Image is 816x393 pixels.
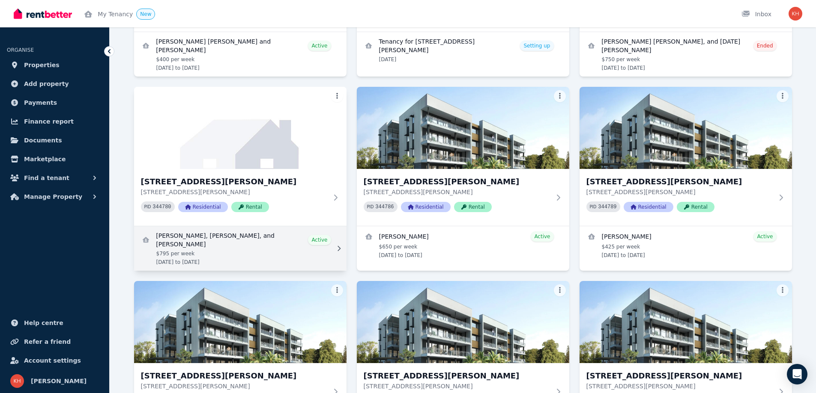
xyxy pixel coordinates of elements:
span: Residential [401,202,451,212]
a: View details for Dominique Batenga [357,226,569,264]
h3: [STREET_ADDRESS][PERSON_NAME] [141,370,328,382]
button: More options [331,90,343,102]
a: View details for Arthur John Wilkinson and Maria Sol Abo Baruzze [134,32,347,77]
button: Manage Property [7,188,102,205]
a: Add property [7,75,102,92]
span: New [140,11,151,17]
a: View details for Tenancy for 2/26 Arthur Street, Coffs Harbour [357,32,569,68]
button: More options [777,90,789,102]
a: Help centre [7,314,102,331]
span: Properties [24,60,60,70]
a: View details for Joy Lee [580,226,792,264]
a: Marketplace [7,151,102,168]
p: [STREET_ADDRESS][PERSON_NAME] [586,382,773,390]
a: Documents [7,132,102,149]
p: [STREET_ADDRESS][PERSON_NAME] [586,188,773,196]
img: 5/26 Arthur Street, Coffs Harbour [357,87,569,169]
h3: [STREET_ADDRESS][PERSON_NAME] [364,370,550,382]
h3: [STREET_ADDRESS][PERSON_NAME] [586,176,773,188]
span: Payments [24,98,57,108]
span: Rental [454,202,492,212]
span: Finance report [24,116,74,127]
h3: [STREET_ADDRESS][PERSON_NAME] [141,176,328,188]
button: Find a tenant [7,169,102,186]
button: More options [554,284,566,296]
a: 4/26 Arthur Street, Coffs Harbour[STREET_ADDRESS][PERSON_NAME][STREET_ADDRESS][PERSON_NAME]PID 34... [134,87,347,226]
span: Refer a friend [24,337,71,347]
p: [STREET_ADDRESS][PERSON_NAME] [141,188,328,196]
div: Open Intercom Messenger [787,364,807,384]
span: Rental [677,202,714,212]
span: ORGANISE [7,47,34,53]
span: Find a tenant [24,173,69,183]
img: 4/26 Arthur Street, Coffs Harbour [134,87,347,169]
h3: [STREET_ADDRESS][PERSON_NAME] [364,176,550,188]
small: PID [590,204,597,209]
span: Account settings [24,355,81,366]
h3: [STREET_ADDRESS][PERSON_NAME] [586,370,773,382]
p: [STREET_ADDRESS][PERSON_NAME] [364,188,550,196]
p: [STREET_ADDRESS][PERSON_NAME] [364,382,550,390]
span: Help centre [24,318,63,328]
span: Residential [624,202,673,212]
a: 6/26 Arthur Street, Coffs Harbour[STREET_ADDRESS][PERSON_NAME][STREET_ADDRESS][PERSON_NAME]PID 34... [580,87,792,226]
a: View details for Joan Marie Abordo, Raquel Carandang, and Mary France Sinogbuhan [134,226,347,271]
img: 9/26 Arthur Street, Coffs Harbour [580,281,792,363]
span: Manage Property [24,192,82,202]
code: 344786 [375,204,394,210]
img: Karen Hickey [10,374,24,388]
button: More options [331,284,343,296]
a: Finance report [7,113,102,130]
a: Account settings [7,352,102,369]
img: RentBetter [14,7,72,20]
img: Karen Hickey [789,7,802,21]
button: More options [777,284,789,296]
a: Payments [7,94,102,111]
small: PID [144,204,151,209]
span: [PERSON_NAME] [31,376,87,386]
span: Documents [24,135,62,145]
span: Add property [24,79,69,89]
span: Rental [231,202,269,212]
p: [STREET_ADDRESS][PERSON_NAME] [141,382,328,390]
a: View details for Ronaldo Cata Montes, Arleen Cabantoc, and Noel Bacunawa [580,32,792,77]
img: 7/26 Arthur Street, Coffs Harbour [134,281,347,363]
a: Refer a friend [7,333,102,350]
button: More options [554,90,566,102]
span: Residential [178,202,228,212]
div: Inbox [741,10,771,18]
img: 8/26 Arthur Street, Coffs Harbour [357,281,569,363]
a: 5/26 Arthur Street, Coffs Harbour[STREET_ADDRESS][PERSON_NAME][STREET_ADDRESS][PERSON_NAME]PID 34... [357,87,569,226]
code: 344780 [152,204,171,210]
span: Marketplace [24,154,66,164]
small: PID [367,204,374,209]
a: Properties [7,56,102,74]
img: 6/26 Arthur Street, Coffs Harbour [580,87,792,169]
code: 344789 [598,204,616,210]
